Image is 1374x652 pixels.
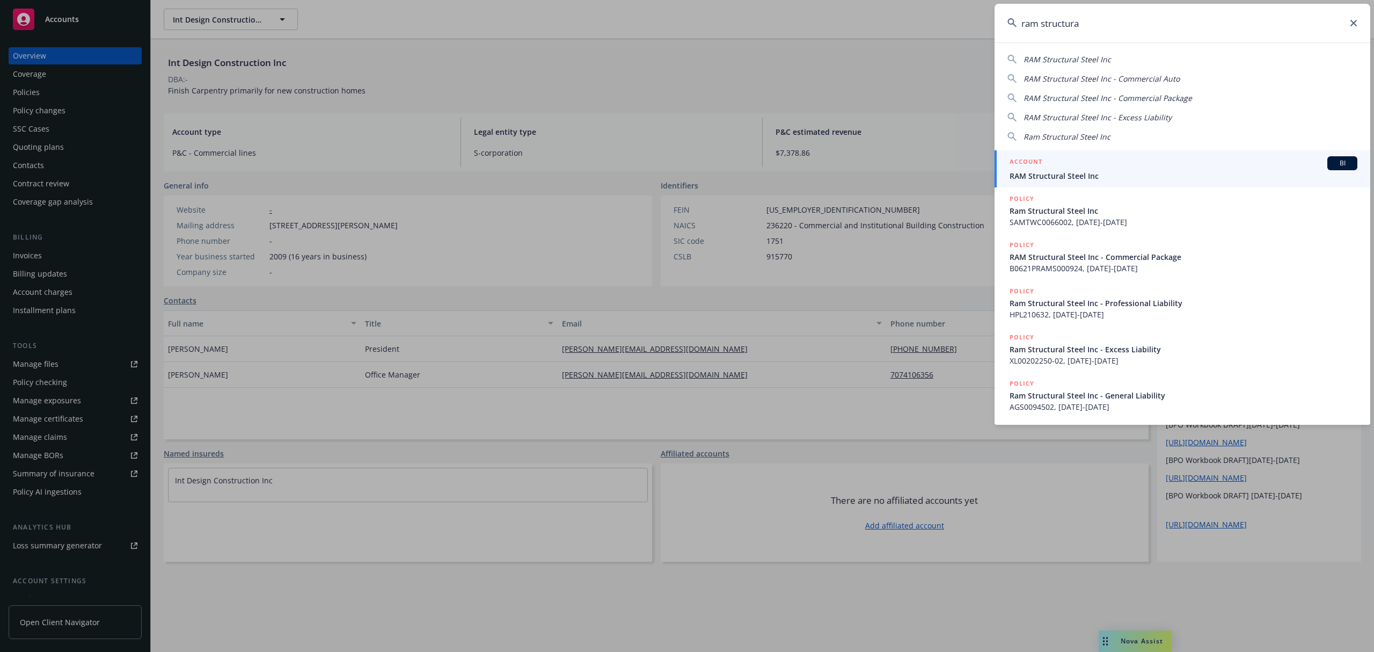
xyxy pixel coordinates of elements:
a: POLICYRam Structural Steel Inc - Excess LiabilityXL00202250-02, [DATE]-[DATE] [995,326,1370,372]
span: Ram Structural Steel Inc - Excess Liability [1010,344,1357,355]
span: Ram Structural Steel Inc - Professional Liability [1010,298,1357,309]
span: RAM Structural Steel Inc - Commercial Package [1024,93,1192,103]
span: B0621PRAMS000924, [DATE]-[DATE] [1010,263,1357,274]
a: POLICYRam Structural Steel Inc - General LiabilityAGS0094502, [DATE]-[DATE] [995,372,1370,418]
span: SAMTWC0066002, [DATE]-[DATE] [1010,216,1357,228]
h5: POLICY [1010,286,1034,296]
a: POLICYRam Structural Steel Inc - Professional LiabilityHPL210632, [DATE]-[DATE] [995,280,1370,326]
span: BI [1332,158,1353,168]
input: Search... [995,4,1370,42]
span: RAM Structural Steel Inc - Excess Liability [1024,112,1172,122]
h5: POLICY [1010,240,1034,250]
span: HPL210632, [DATE]-[DATE] [1010,309,1357,320]
a: ACCOUNTBIRAM Structural Steel Inc [995,150,1370,187]
a: POLICYRam Structural Steel IncSAMTWC0066002, [DATE]-[DATE] [995,187,1370,234]
span: Ram Structural Steel Inc [1024,132,1110,142]
span: RAM Structural Steel Inc - Commercial Package [1010,251,1357,263]
span: Ram Structural Steel Inc [1010,205,1357,216]
span: RAM Structural Steel Inc - Commercial Auto [1024,74,1180,84]
h5: POLICY [1010,378,1034,389]
span: RAM Structural Steel Inc [1024,54,1111,64]
h5: POLICY [1010,332,1034,343]
span: AGS0094502, [DATE]-[DATE] [1010,401,1357,412]
h5: ACCOUNT [1010,156,1042,169]
a: POLICYRAM Structural Steel Inc - Commercial PackageB0621PRAMS000924, [DATE]-[DATE] [995,234,1370,280]
span: XL00202250-02, [DATE]-[DATE] [1010,355,1357,366]
span: Ram Structural Steel Inc - General Liability [1010,390,1357,401]
span: RAM Structural Steel Inc [1010,170,1357,182]
h5: POLICY [1010,193,1034,204]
